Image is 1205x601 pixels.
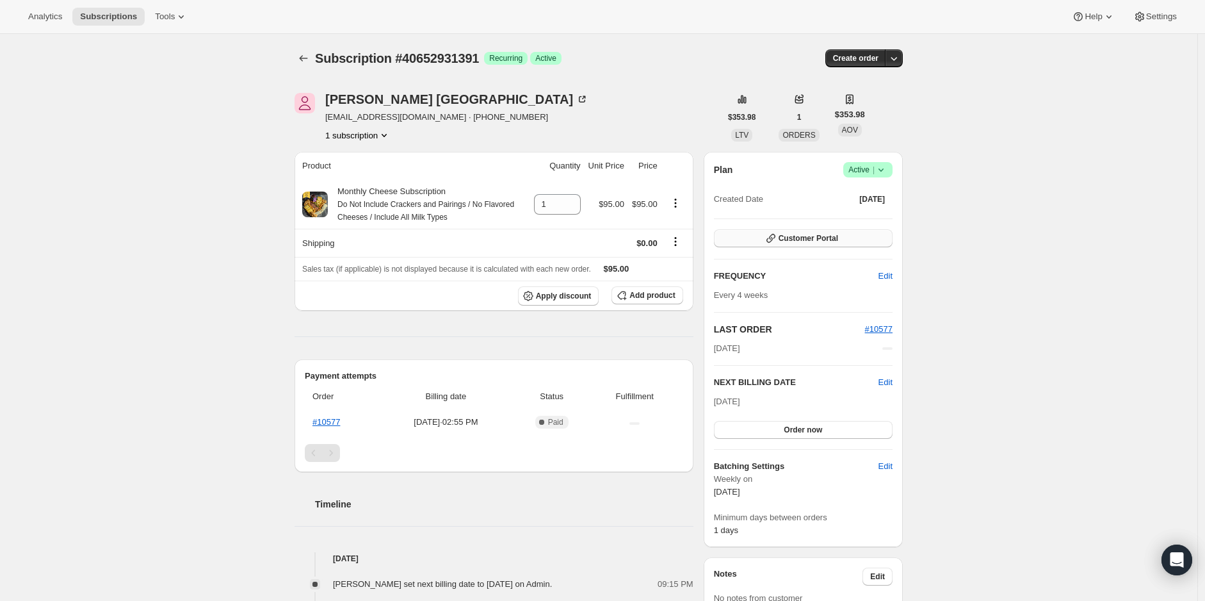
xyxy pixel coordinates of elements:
span: | [873,165,875,175]
span: Edit [878,460,893,473]
span: Create order [833,53,878,63]
span: Subscription #40652931391 [315,51,479,65]
button: 1 [789,108,809,126]
span: [DATE] [714,487,740,497]
span: Active [848,163,887,176]
span: 1 [797,112,802,122]
span: Customer Portal [779,233,838,243]
span: $95.00 [632,199,658,209]
button: Edit [878,376,893,389]
span: Edit [870,572,885,582]
button: Settings [1126,8,1185,26]
span: Active [535,53,556,63]
div: [PERSON_NAME] [GEOGRAPHIC_DATA] [325,93,588,106]
div: Open Intercom Messenger [1161,545,1192,575]
button: Subscriptions [72,8,145,26]
span: [PERSON_NAME] set next billing date to [DATE] on Admin. [333,579,552,589]
span: ORDERS [782,131,815,140]
span: 09:15 PM [658,578,693,591]
a: #10577 [865,324,893,334]
button: Edit [871,456,900,477]
th: Quantity [530,152,585,180]
button: Product actions [325,129,391,142]
button: Help [1064,8,1122,26]
span: [EMAIL_ADDRESS][DOMAIN_NAME] · [PHONE_NUMBER] [325,111,588,124]
button: Tools [147,8,195,26]
span: Tools [155,12,175,22]
span: Created Date [714,193,763,206]
button: $353.98 [720,108,763,126]
button: Shipping actions [665,235,686,249]
span: Apply discount [536,291,592,301]
nav: Pagination [305,444,683,462]
th: Unit Price [585,152,628,180]
span: Minimum days between orders [714,511,893,524]
th: Product [295,152,530,180]
span: [DATE] [714,397,740,406]
span: $353.98 [835,108,865,121]
span: Edit [878,270,893,283]
h2: FREQUENCY [714,270,878,283]
span: Order now [784,425,822,435]
span: [DATE] [714,342,740,355]
div: Monthly Cheese Subscription [328,185,526,224]
button: Order now [714,421,893,439]
span: $0.00 [636,238,658,248]
button: Analytics [20,8,70,26]
button: Add product [611,286,683,304]
span: 1 days [714,525,738,535]
button: Apply discount [518,286,599,306]
small: Do Not Include Crackers and Pairings / No Flavored Cheeses / Include All Milk Types [337,200,514,222]
button: Product actions [665,196,686,210]
button: Edit [871,266,900,286]
span: LTV [735,131,748,140]
h2: LAST ORDER [714,323,865,336]
button: [DATE] [852,190,893,208]
th: Price [628,152,661,180]
h3: Notes [714,568,863,586]
button: Create order [825,49,886,67]
span: Weekly on [714,473,893,486]
img: product img [302,192,328,217]
h2: Payment attempts [305,370,683,383]
span: Thomas Carlisle [295,93,315,113]
h2: NEXT BILLING DATE [714,376,878,389]
span: [DATE] [859,194,885,204]
span: Sales tax (if applicable) is not displayed because it is calculated with each new order. [302,265,591,274]
span: [DATE] · 02:55 PM [382,416,509,429]
span: Every 4 weeks [714,290,768,300]
h4: [DATE] [295,552,693,565]
span: $95.00 [599,199,624,209]
span: Help [1085,12,1102,22]
button: Edit [862,568,893,586]
span: Analytics [28,12,62,22]
span: $95.00 [604,264,629,274]
span: Fulfillment [594,390,675,403]
th: Shipping [295,229,530,257]
button: Customer Portal [714,229,893,247]
h2: Plan [714,163,733,176]
span: Paid [548,417,563,427]
span: Add product [629,290,675,300]
span: Billing date [382,390,509,403]
span: Recurring [489,53,522,63]
button: Subscriptions [295,49,312,67]
button: #10577 [865,323,893,336]
span: AOV [842,126,858,135]
th: Order [305,383,378,411]
span: Subscriptions [80,12,137,22]
h6: Batching Settings [714,460,878,473]
span: Status [517,390,586,403]
span: Settings [1146,12,1177,22]
span: $353.98 [728,112,756,122]
a: #10577 [312,417,340,427]
h2: Timeline [315,498,693,511]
